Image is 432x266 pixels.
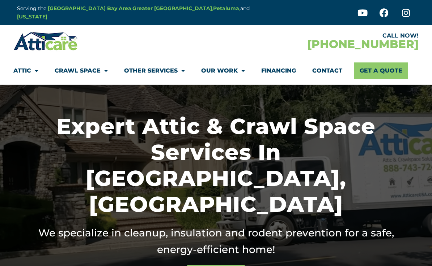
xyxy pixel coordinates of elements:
nav: Menu [13,62,419,79]
a: Get A Quote [354,62,408,79]
strong: Greater [GEOGRAPHIC_DATA] [132,5,212,12]
span: We specialize in cleanup, insulation and rodent prevention for a safe, energy-efficient home! [38,227,394,256]
strong: [GEOGRAPHIC_DATA] [48,5,106,12]
a: Contact [312,62,342,79]
a: Attic [13,62,38,79]
a: Crawl Space [55,62,108,79]
h1: Expert Attic & Crawl Space Services in [GEOGRAPHIC_DATA], [GEOGRAPHIC_DATA] [19,113,413,217]
a: Other Services [124,62,185,79]
strong: [US_STATE] [17,13,47,20]
a: CALL NOW! [382,32,419,39]
strong: Bay Area [107,5,131,12]
p: , , , [17,4,251,21]
a: Financing [261,62,296,79]
a: Our Work [201,62,245,79]
span: Serving the [17,5,46,12]
strong: Petaluma [213,5,239,12]
span: and [240,5,250,12]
